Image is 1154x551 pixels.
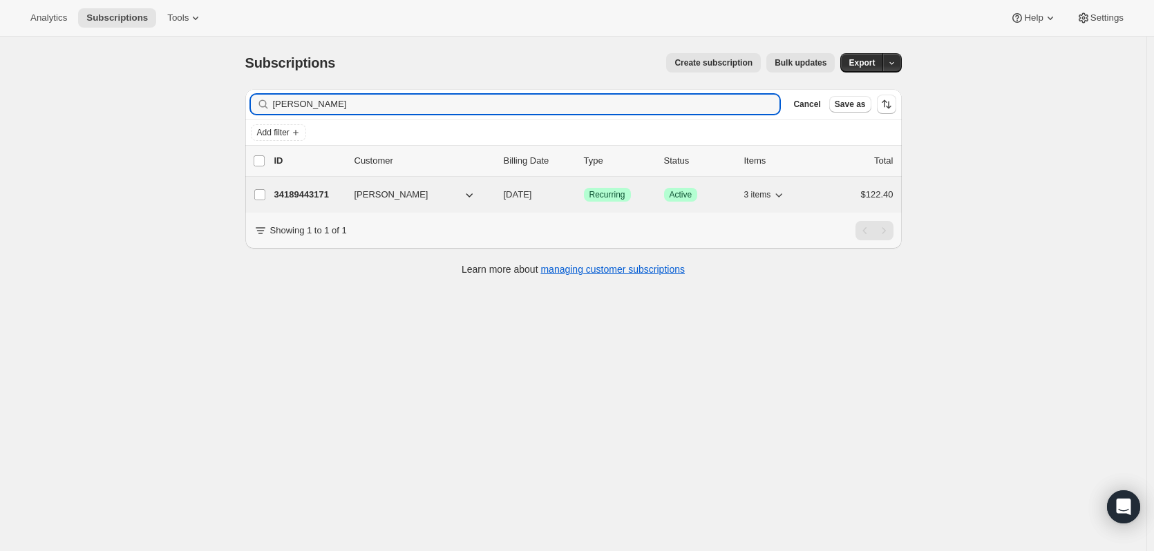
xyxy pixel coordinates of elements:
span: Bulk updates [775,57,826,68]
button: Settings [1068,8,1132,28]
button: Create subscription [666,53,761,72]
button: Add filter [251,124,306,141]
div: Open Intercom Messenger [1107,490,1140,523]
span: Analytics [30,12,67,23]
button: Sort the results [877,95,896,114]
p: Total [874,154,893,168]
button: Cancel [788,96,826,113]
div: IDCustomerBilling DateTypeStatusItemsTotal [274,154,893,168]
p: 34189443171 [274,188,343,202]
input: Filter subscribers [273,95,780,114]
button: Analytics [22,8,75,28]
button: Bulk updates [766,53,835,72]
span: Create subscription [674,57,753,68]
button: Help [1002,8,1065,28]
div: 34189443171[PERSON_NAME][DATE]SuccessRecurringSuccessActive3 items$122.40 [274,185,893,204]
span: $122.40 [861,189,893,200]
span: Subscriptions [86,12,148,23]
span: Active [670,189,692,200]
span: 3 items [744,189,771,200]
button: Tools [159,8,211,28]
span: Cancel [793,99,820,110]
span: Settings [1090,12,1124,23]
span: Help [1024,12,1043,23]
div: Type [584,154,653,168]
span: [PERSON_NAME] [354,188,428,202]
a: managing customer subscriptions [540,264,685,275]
span: Save as [835,99,866,110]
p: Learn more about [462,262,685,276]
button: [PERSON_NAME] [346,184,484,206]
p: Showing 1 to 1 of 1 [270,224,347,238]
span: Subscriptions [245,55,336,70]
div: Items [744,154,813,168]
span: Tools [167,12,189,23]
span: [DATE] [504,189,532,200]
button: Export [840,53,883,72]
span: Export [849,57,875,68]
span: Recurring [589,189,625,200]
p: Status [664,154,733,168]
p: Customer [354,154,493,168]
span: Add filter [257,127,290,138]
button: 3 items [744,185,786,204]
button: Subscriptions [78,8,156,28]
button: Save as [829,96,871,113]
p: Billing Date [504,154,573,168]
nav: Pagination [855,221,893,240]
p: ID [274,154,343,168]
